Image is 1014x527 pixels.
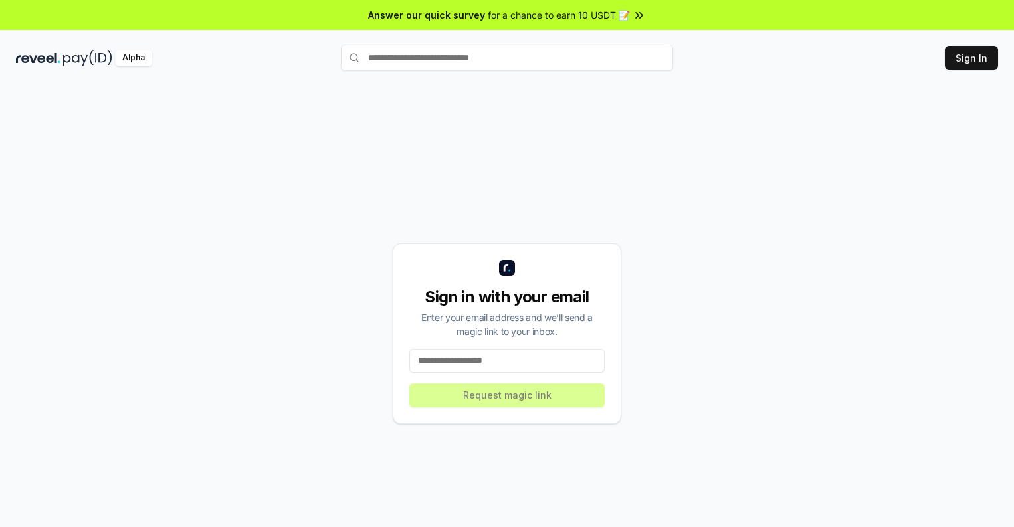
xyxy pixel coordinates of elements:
[409,310,605,338] div: Enter your email address and we’ll send a magic link to your inbox.
[499,260,515,276] img: logo_small
[368,8,485,22] span: Answer our quick survey
[488,8,630,22] span: for a chance to earn 10 USDT 📝
[409,286,605,308] div: Sign in with your email
[16,50,60,66] img: reveel_dark
[115,50,152,66] div: Alpha
[945,46,998,70] button: Sign In
[63,50,112,66] img: pay_id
